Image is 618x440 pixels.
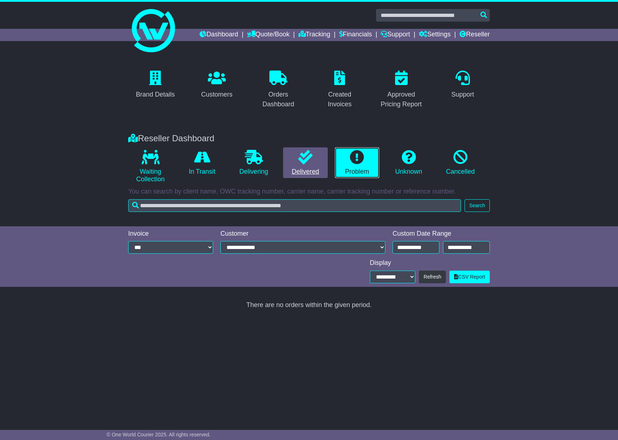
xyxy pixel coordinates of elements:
a: Cancelled [438,147,483,178]
div: Invoice [128,230,213,238]
div: Display [370,259,490,267]
a: Delivering [232,147,276,178]
div: Brand Details [136,90,175,99]
div: Customer [220,230,385,238]
a: Reseller [460,29,490,41]
a: Created Invoices [313,68,367,112]
a: Unknown [386,147,431,178]
a: Delivered [283,147,327,178]
div: There are no orders within the given period. [128,301,490,309]
button: Search [465,199,490,212]
a: Problem [335,147,379,178]
div: Support [451,90,474,99]
div: Custom Date Range [393,230,490,238]
span: © One World Courier 2025. All rights reserved. [107,432,211,437]
a: Quote/Book [247,29,290,41]
a: Dashboard [200,29,238,41]
a: Customers [196,68,237,102]
a: Settings [419,29,451,41]
a: Waiting Collection [128,147,173,186]
a: CSV Report [449,271,490,283]
a: Support [381,29,410,41]
a: In Transit [180,147,224,178]
a: Tracking [299,29,330,41]
a: Brand Details [131,68,179,102]
div: Orders Dashboard [256,90,301,109]
p: You can search by client name, OWC tracking number, carrier name, carrier tracking number or refe... [128,188,490,196]
button: Refresh [419,271,446,283]
a: Financials [339,29,372,41]
div: Customers [201,90,232,99]
div: Reseller Dashboard [125,133,493,144]
a: Approved Pricing Report [374,68,429,112]
div: Approved Pricing Report [379,90,424,109]
div: Created Invoices [317,90,362,109]
a: Support [447,68,479,102]
a: Orders Dashboard [251,68,305,112]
